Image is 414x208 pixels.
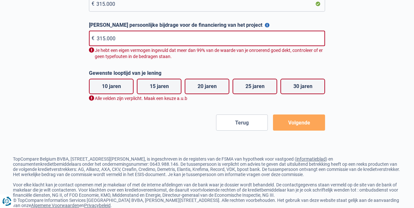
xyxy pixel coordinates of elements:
label: 20 jaren [185,79,229,94]
button: [PERSON_NAME] persoonlijke bijdrage voor de financiering van het project [265,23,269,27]
button: Terug [216,114,268,131]
div: Je hebt een eigen vermogen ingevuld dat meer dan 99% van de waarde van je onroerend goed dekt, co... [89,47,325,60]
span: € [92,35,94,41]
label: 25 jaren [233,79,277,94]
label: Gewenste looptijd van je lening [89,70,325,76]
a: informatieblad [296,156,326,162]
label: 30 jaren [280,79,325,94]
label: [PERSON_NAME] persoonlijke bijdrage voor de financiering van het project [89,22,325,28]
a: Algemene Voorwaarden [31,203,79,208]
a: Privacybeleid [84,203,111,208]
div: Alle velden zijn verplicht. Maak een keuze a.u.b [89,95,325,102]
button: Volgende [273,114,325,131]
label: 15 jaren [137,79,181,94]
span: € [92,1,94,7]
label: 10 jaren [89,79,134,94]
